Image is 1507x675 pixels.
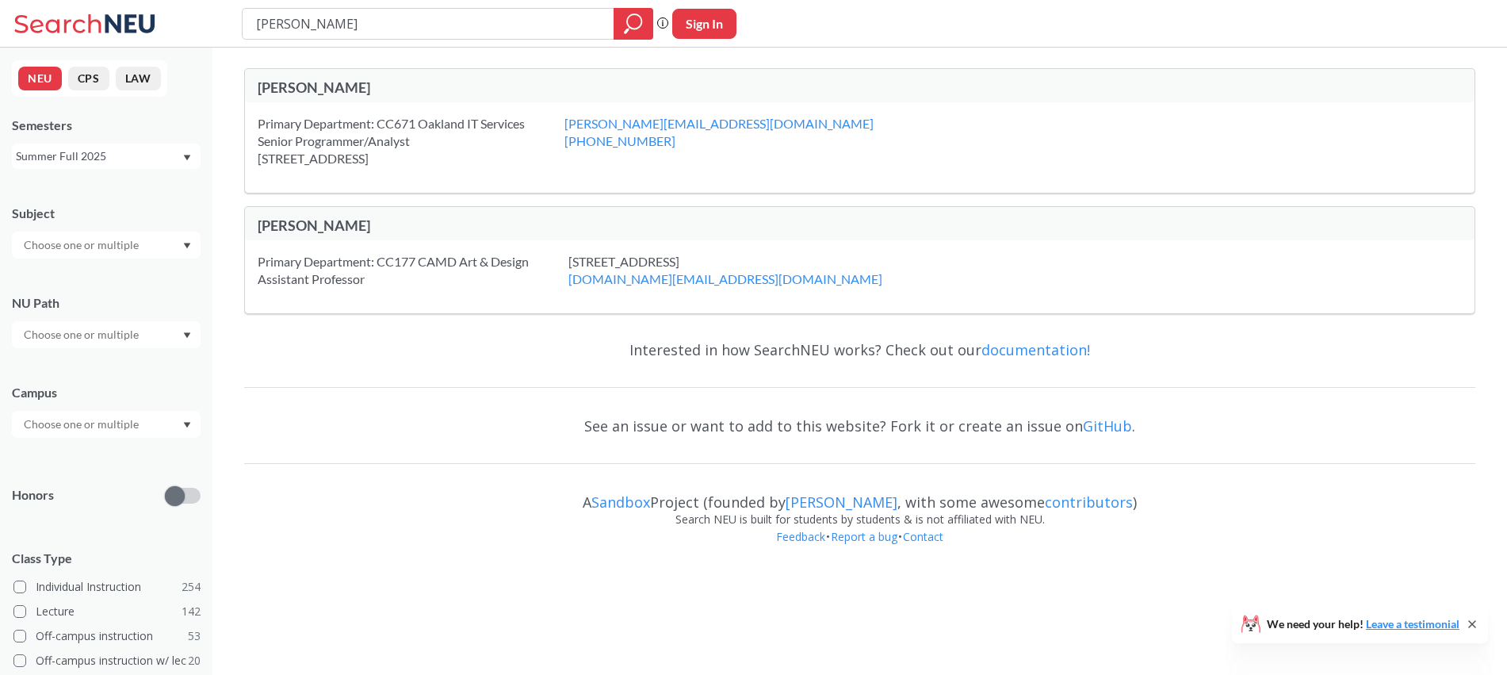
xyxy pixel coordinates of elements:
[116,67,161,90] button: LAW
[591,493,650,512] a: Sandbox
[244,403,1475,449] div: See an issue or want to add to this website? Fork it or create an issue on .
[244,479,1475,511] div: A Project (founded by , with some awesome )
[12,550,201,567] span: Class Type
[981,340,1090,359] a: documentation!
[16,236,149,255] input: Choose one or multiple
[12,232,201,259] div: Dropdown arrow
[1045,493,1133,512] a: contributors
[13,626,201,646] label: Off-campus instruction
[18,67,62,90] button: NEU
[1083,416,1132,435] a: GitHub
[244,511,1475,528] div: Search NEU is built for students by students & is not affiliated with NEU.
[775,529,826,544] a: Feedback
[672,9,736,39] button: Sign In
[564,116,874,131] a: [PERSON_NAME][EMAIL_ADDRESS][DOMAIN_NAME]
[12,384,201,401] div: Campus
[244,327,1475,373] div: Interested in how SearchNEU works? Check out our
[12,205,201,222] div: Subject
[13,577,201,597] label: Individual Instruction
[182,603,201,620] span: 142
[258,115,564,167] div: Primary Department: CC671 Oakland IT Services Senior Programmer/Analyst [STREET_ADDRESS]
[902,529,944,544] a: Contact
[188,652,201,669] span: 20
[12,411,201,438] div: Dropdown arrow
[786,493,897,512] a: [PERSON_NAME]
[12,321,201,348] div: Dropdown arrow
[13,601,201,622] label: Lecture
[13,650,201,671] label: Off-campus instruction w/ lec
[254,10,602,37] input: Class, professor, course number, "phrase"
[568,253,922,288] div: [STREET_ADDRESS]
[1366,617,1459,631] a: Leave a testimonial
[12,486,54,504] p: Honors
[244,528,1475,570] div: • •
[258,217,860,234] div: [PERSON_NAME]
[183,332,191,339] svg: Dropdown arrow
[183,155,191,161] svg: Dropdown arrow
[68,67,109,90] button: CPS
[16,415,149,434] input: Choose one or multiple
[624,13,643,35] svg: magnifying glass
[183,243,191,249] svg: Dropdown arrow
[188,627,201,645] span: 53
[16,325,149,344] input: Choose one or multiple
[182,578,201,596] span: 254
[258,79,860,96] div: [PERSON_NAME]
[183,422,191,428] svg: Dropdown arrow
[12,117,201,134] div: Semesters
[12,144,201,169] div: Summer Full 2025Dropdown arrow
[1267,619,1459,630] span: We need your help!
[830,529,898,544] a: Report a bug
[258,253,568,288] div: Primary Department: CC177 CAMD Art & Design Assistant Professor
[564,133,675,148] a: [PHONE_NUMBER]
[16,148,182,165] div: Summer Full 2025
[614,8,653,40] div: magnifying glass
[12,294,201,312] div: NU Path
[568,271,882,286] a: [DOMAIN_NAME][EMAIL_ADDRESS][DOMAIN_NAME]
